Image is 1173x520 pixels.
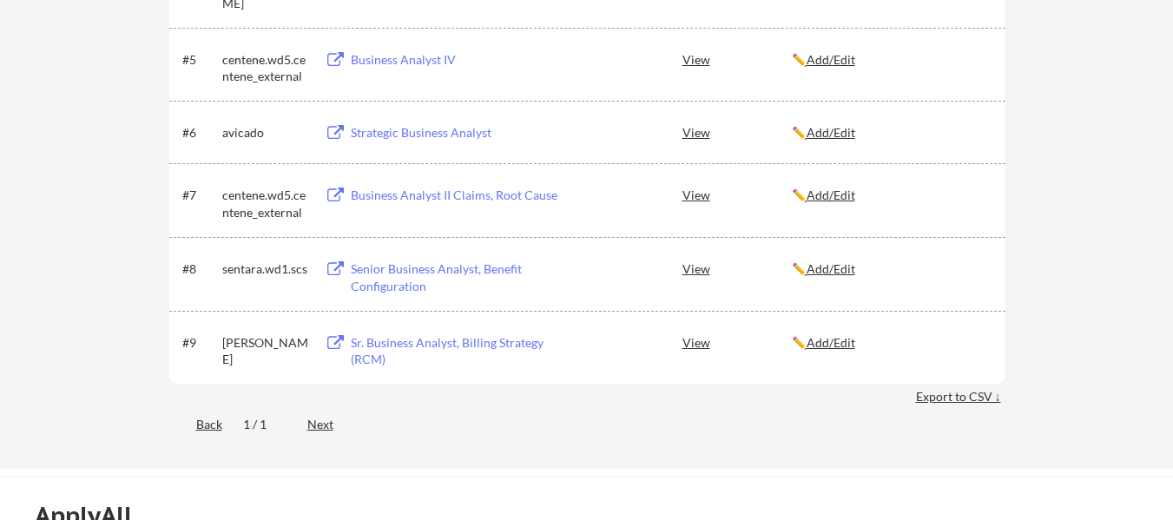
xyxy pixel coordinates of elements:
div: #8 [182,260,216,278]
div: ✏️ [792,51,990,69]
div: #9 [182,334,216,352]
div: [PERSON_NAME] [222,334,309,368]
div: ✏️ [792,187,990,204]
div: Sr. Business Analyst, Billing Strategy (RCM) [351,334,566,368]
div: Back [169,416,222,433]
u: Add/Edit [807,125,855,140]
div: #5 [182,51,216,69]
u: Add/Edit [807,52,855,67]
div: Export to CSV ↓ [916,388,1005,405]
u: Add/Edit [807,261,855,276]
div: 1 / 1 [243,416,287,433]
div: Senior Business Analyst, Benefit Configuration [351,260,566,294]
div: Next [307,416,353,433]
div: Strategic Business Analyst [351,124,566,142]
div: #6 [182,124,216,142]
div: centene.wd5.centene_external [222,51,309,85]
u: Add/Edit [807,188,855,202]
div: avicado [222,124,309,142]
div: sentara.wd1.scs [222,260,309,278]
div: View [682,179,792,210]
div: Business Analyst II Claims, Root Cause [351,187,566,204]
u: Add/Edit [807,335,855,350]
div: View [682,116,792,148]
div: View [682,43,792,75]
div: View [682,326,792,358]
div: View [682,253,792,284]
div: #7 [182,187,216,204]
div: centene.wd5.centene_external [222,187,309,221]
div: ✏️ [792,124,990,142]
div: Business Analyst IV [351,51,566,69]
div: ✏️ [792,334,990,352]
div: ✏️ [792,260,990,278]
